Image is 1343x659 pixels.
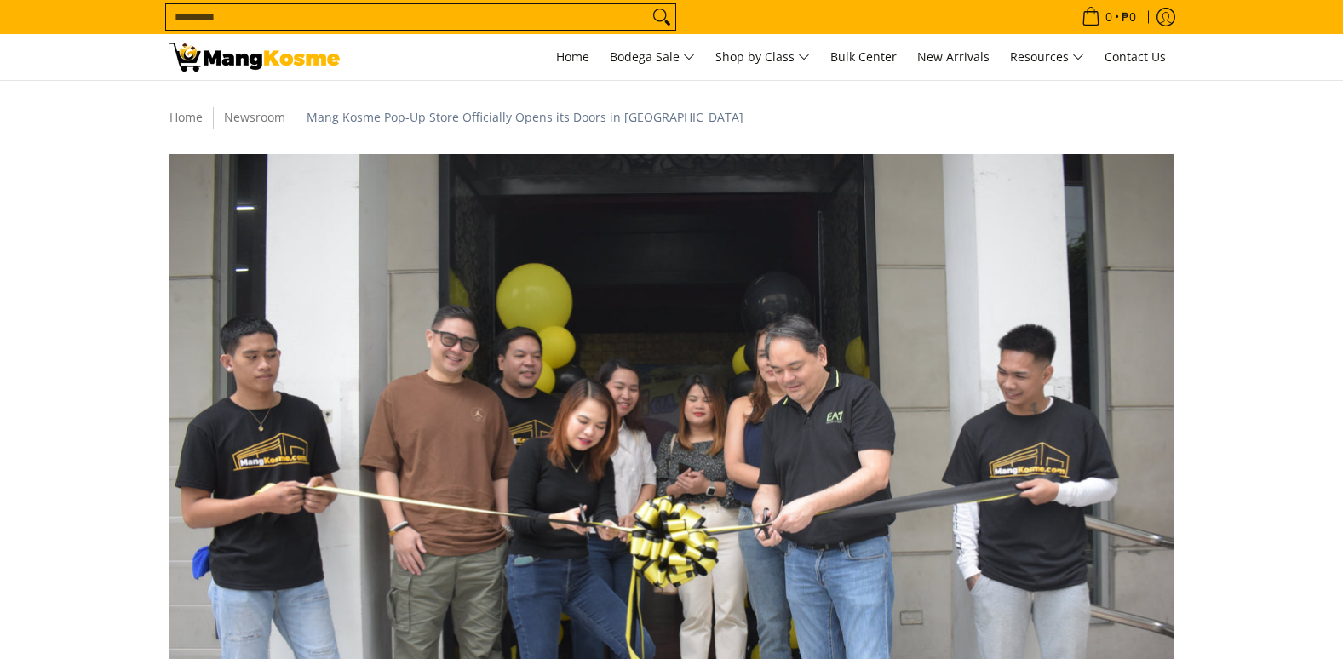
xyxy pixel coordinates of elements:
[909,34,998,80] a: New Arrivals
[169,109,203,125] a: Home
[715,47,810,68] span: Shop by Class
[1002,34,1093,80] a: Resources
[1076,8,1141,26] span: •
[548,34,598,80] a: Home
[1103,11,1115,23] span: 0
[307,109,743,125] span: Mang Kosme Pop-Up Store Officially Opens its Doors in [GEOGRAPHIC_DATA]
[601,34,703,80] a: Bodega Sale
[161,106,1183,129] nav: Breadcrumbs
[169,43,340,72] img: Mang Kosme Makati Pop-up Store is Here! l Mang Kosme Newsroom
[556,49,589,65] span: Home
[1096,34,1174,80] a: Contact Us
[610,47,695,68] span: Bodega Sale
[822,34,905,80] a: Bulk Center
[1010,47,1084,68] span: Resources
[1119,11,1139,23] span: ₱0
[224,109,285,125] a: Newsroom
[830,49,897,65] span: Bulk Center
[648,4,675,30] button: Search
[1105,49,1166,65] span: Contact Us
[357,34,1174,80] nav: Main Menu
[707,34,818,80] a: Shop by Class
[917,49,990,65] span: New Arrivals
